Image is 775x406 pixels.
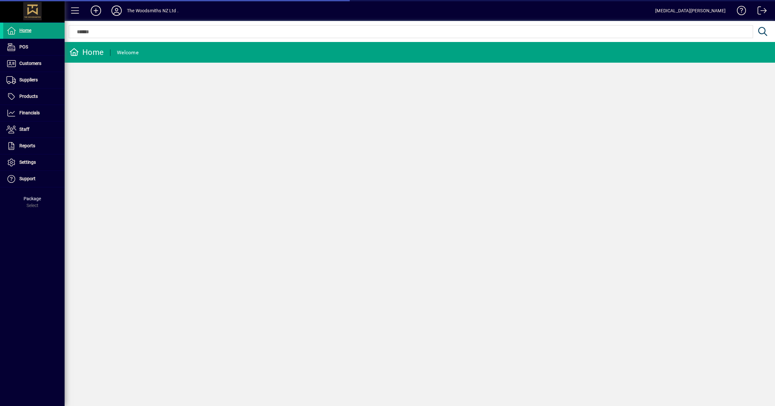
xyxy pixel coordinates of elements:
[3,171,65,187] a: Support
[127,5,179,16] div: The Woodsmiths NZ Ltd .
[19,110,40,115] span: Financials
[655,5,726,16] div: [MEDICAL_DATA][PERSON_NAME]
[19,143,35,148] span: Reports
[69,47,104,57] div: Home
[106,5,127,16] button: Profile
[3,72,65,88] a: Suppliers
[19,44,28,49] span: POS
[3,105,65,121] a: Financials
[19,94,38,99] span: Products
[753,1,767,22] a: Logout
[3,138,65,154] a: Reports
[3,56,65,72] a: Customers
[3,121,65,138] a: Staff
[86,5,106,16] button: Add
[24,196,41,201] span: Package
[3,154,65,171] a: Settings
[19,61,41,66] span: Customers
[19,28,31,33] span: Home
[732,1,746,22] a: Knowledge Base
[3,88,65,105] a: Products
[19,160,36,165] span: Settings
[19,77,38,82] span: Suppliers
[117,47,139,58] div: Welcome
[19,176,36,181] span: Support
[3,39,65,55] a: POS
[19,127,29,132] span: Staff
